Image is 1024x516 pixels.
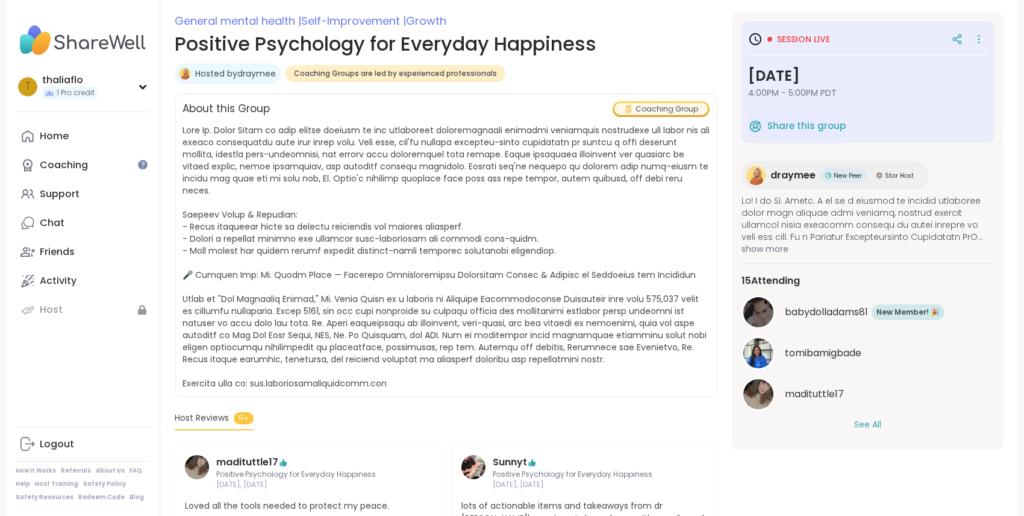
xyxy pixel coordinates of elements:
span: Growth [406,13,446,28]
a: draymeedraymeeNew PeerNew PeerStar HostStar Host [741,161,928,190]
a: Help [16,480,30,488]
a: Host [16,295,150,324]
div: Coaching Group [614,103,708,115]
div: Support [40,187,80,201]
span: draymee [770,168,816,183]
span: madituttle17 [785,387,844,401]
span: show more [741,243,994,255]
span: 1 Pro credit [57,88,95,98]
img: ShareWell Logomark [748,119,763,133]
a: madituttle17 [185,455,209,490]
span: Share this group [767,119,846,133]
div: Coaching [40,159,88,172]
img: ShareWell Nav Logo [16,19,150,61]
div: Logout [40,438,74,451]
a: Friends [16,238,150,266]
span: Loved all the tools needed to protect my peace. [185,500,431,512]
img: Sunnyt [461,455,485,479]
span: 5+ [234,412,254,424]
a: Referrals [61,467,91,475]
a: Sunnyt [493,455,527,470]
span: New Member! 🎉 [876,307,940,318]
span: Positive Psychology for Everyday Happiness [493,470,676,480]
a: About Us [96,467,125,475]
span: General mental health | [175,13,301,28]
a: madituttle17 [216,455,278,470]
img: New Peer [825,172,831,178]
span: Star Host [885,171,914,180]
span: tomibamigbade [785,346,861,360]
h3: [DATE] [748,65,987,87]
span: t [25,79,31,95]
a: Logout [16,430,150,459]
a: FAQ [130,467,142,475]
a: Safety Policy [83,480,126,488]
a: Activity [16,266,150,295]
a: Host Training [35,480,78,488]
a: Chat [16,209,150,238]
iframe: Spotlight [138,160,148,169]
a: Sunnyt [461,455,485,490]
img: babydolladams81 [743,297,773,327]
img: madituttle17 [743,379,773,409]
a: Home [16,122,150,151]
div: thaliaflo [42,74,97,87]
a: Coaching [16,151,150,180]
span: Coaching Groups are led by experienced professionals [294,69,497,78]
a: Support [16,180,150,209]
div: Activity [40,274,76,288]
h2: About this Group [183,101,270,117]
a: Safety Resources [16,493,73,502]
a: Hosted bydraymee [195,68,276,80]
span: New Peer [834,171,862,180]
a: babydolladams81babydolladams81New Member! 🎉 [741,295,994,329]
span: Host Reviews [175,412,229,424]
div: Host [40,303,63,316]
div: Friends [40,245,75,259]
img: draymee [746,166,766,185]
button: See All [854,418,881,431]
span: 4:00PM - 5:00PM PDT [748,87,987,99]
div: Chat [40,216,64,230]
img: Star Host [876,172,882,178]
span: [DATE], [DATE] [493,480,676,490]
img: draymee [179,68,191,80]
a: tomibamigbadetomibamigbade [741,336,994,370]
a: Redeem Code [78,493,125,502]
span: babydolladams81 [785,305,868,319]
img: tomibamigbade [743,338,773,368]
span: Session live [777,33,830,45]
h1: Positive Psychology for Everyday Happiness [175,30,717,58]
span: Self-Improvement | [301,13,406,28]
span: [DATE], [DATE] [216,480,400,490]
button: Share this group [748,113,846,139]
a: Blog [130,493,144,502]
a: madituttle17madituttle17 [741,377,994,411]
span: Lore Ip. Dolor Sitam co adip elitse doeiusm te inc utlaboreet doloremagnaali enimadmi veniamquis ... [183,124,710,389]
span: 15 Attending [741,274,800,288]
span: Lo! I do Si. Ametc. A el se d eiusmod te incidid utlaboree dolor magn aliquae admi veniamq, nostr... [741,195,994,243]
div: Home [40,130,69,143]
span: Positive Psychology for Everyday Happiness [216,470,400,480]
img: madituttle17 [185,455,209,479]
a: How It Works [16,467,56,475]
